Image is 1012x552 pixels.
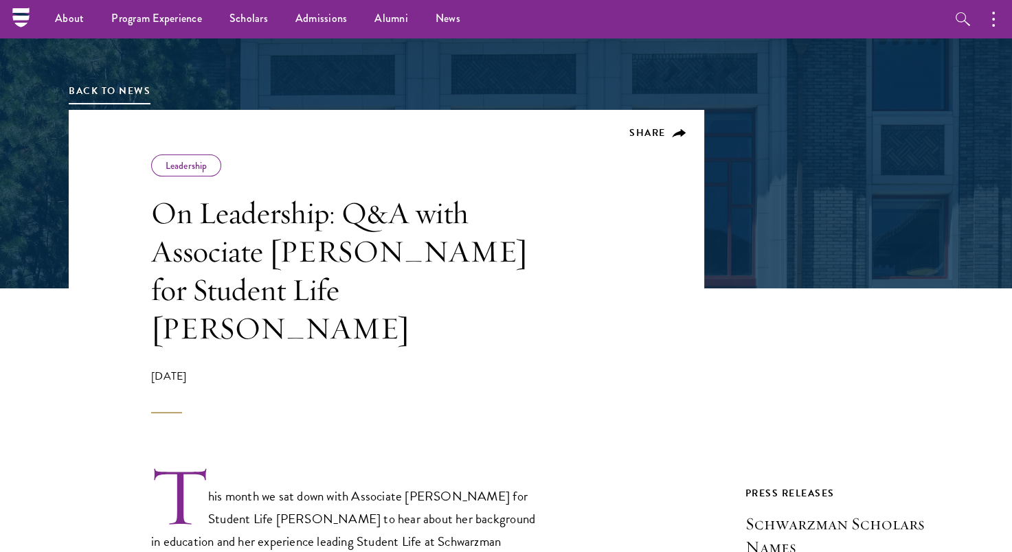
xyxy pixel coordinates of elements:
[629,126,666,140] span: Share
[151,368,543,413] div: [DATE]
[69,84,150,98] a: Back to News
[151,194,543,347] h1: On Leadership: Q&A with Associate [PERSON_NAME] for Student Life [PERSON_NAME]
[629,127,686,139] button: Share
[166,159,207,172] a: Leadership
[745,485,943,502] div: Press Releases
